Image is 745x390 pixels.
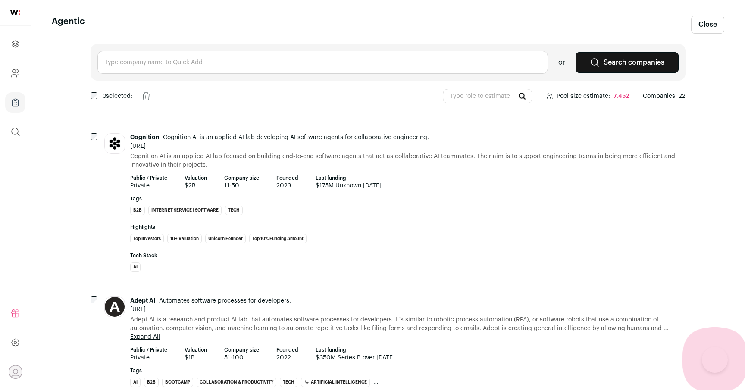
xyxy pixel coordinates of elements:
[103,93,106,99] span: 0
[130,181,167,190] span: Private
[249,234,307,243] li: Top 10% Funding Amount
[205,234,246,243] li: Unicorn Founder
[702,347,728,373] iframe: Toggle Customer Support
[614,92,629,100] div: 7,452
[643,92,686,100] span: Companies: 22
[224,181,259,190] span: 11-50
[97,51,548,74] input: Type company name to Quick Add
[130,234,164,243] li: Top Investors
[316,346,395,353] strong: Last funding
[443,89,532,103] input: Type role to estimate
[167,234,202,243] li: 1B+ Valuation
[5,34,25,54] a: Projects
[225,206,243,215] li: Tech
[10,10,20,15] img: wellfound-shorthand-0d5821cbd27db2630d0214b213865d53afaa358527fdda9d0ea32b1df1b89c2c.svg
[316,175,382,181] strong: Last funding
[5,92,25,113] a: Company Lists
[130,346,167,353] strong: Public / Private
[130,353,167,362] span: Private
[197,378,276,387] li: Collaboration & Productivity
[130,298,156,304] span: Adept AI
[185,175,207,181] strong: Valuation
[9,365,22,379] button: Open dropdown
[130,333,160,341] button: Expand All
[136,86,157,106] button: Remove
[162,378,193,387] li: Bootcamp
[130,134,160,140] span: Cognition
[130,367,686,374] strong: Tags
[185,353,207,362] span: $1B
[276,175,298,181] strong: Founded
[105,297,125,317] img: 54aeefc1e6d243488f85bd677e27732ab8331713280658799bee8fab69288d8c.svg
[276,181,298,190] span: 2023
[130,195,686,202] strong: Tags
[224,175,259,181] strong: Company size
[276,353,298,362] span: 2022
[130,378,141,387] li: AI
[5,63,25,84] a: Company and ATS Settings
[148,206,222,215] li: Internet Service | Software
[185,346,207,353] strong: Valuation
[130,153,677,168] span: Cognition AI is an applied AI lab focused on building end-to-end software agents that act as coll...
[280,378,297,387] li: Tech
[130,315,686,333] span: Adept AI is a research and product AI lab that automates software processes for developers. It's ...
[316,181,382,190] span: $175M Unknown [DATE]
[161,134,429,140] span: Cognition AI is an applied AI lab developing AI software agents for collaborative engineering.
[576,52,679,73] a: Search companies
[130,143,146,149] a: [URL]
[130,206,145,215] li: B2B
[130,175,167,181] strong: Public / Private
[546,92,629,100] div: Pool size estimate:
[224,353,259,362] span: 51-100
[130,252,686,259] strong: Tech Stack
[558,57,565,68] span: or
[105,134,125,153] img: a02586a3a5a09a9a10b2177bdfa727726d7542a385de8aaacde30a8d311eddf5.jpg
[144,378,159,387] li: B2B
[224,346,259,353] strong: Company size
[691,16,724,34] a: Close
[185,181,207,190] span: $2B
[130,306,146,312] a: [URL]
[276,346,298,353] strong: Founded
[301,378,370,387] li: Artificial Intelligence
[316,353,395,362] span: $350M Series B over [DATE]
[130,224,686,231] strong: Highlights
[103,92,132,100] span: selected:
[157,298,291,304] span: Automates software processes for developers.
[52,16,85,34] h1: Agentic
[130,262,141,272] li: AI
